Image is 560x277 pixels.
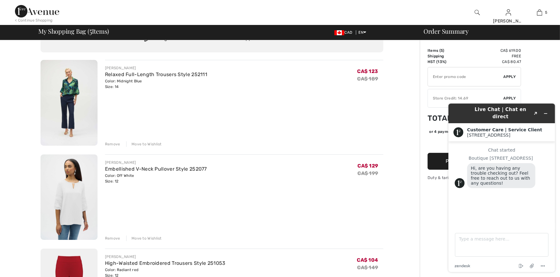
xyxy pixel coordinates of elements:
div: Order Summary [416,28,556,34]
a: Sign In [506,9,511,15]
span: CA$ 123 [357,68,378,74]
div: or 4 payments of with [429,129,521,134]
div: [PERSON_NAME] [105,160,207,165]
img: 1ère Avenue [15,5,59,17]
img: My Bag [537,9,542,16]
button: Proceed to Payment [428,153,521,170]
span: 5 [89,27,92,35]
div: < Continue Shopping [15,17,53,23]
div: [PERSON_NAME] [105,65,207,71]
td: Items ( ) [428,48,462,53]
input: Promo code [428,67,504,86]
span: CA$ 129 [357,163,378,169]
span: 5 [545,10,548,15]
a: 5 [524,9,555,16]
span: CA$ 104 [357,257,378,263]
div: [PERSON_NAME] [493,18,524,24]
span: My Shopping Bag ( Items) [39,28,109,34]
span: 5 [441,48,443,53]
span: Chat [14,4,26,10]
span: CAD [334,30,355,35]
span: Apply [504,95,516,101]
div: Color: Midnight Blue Size: 14 [105,78,207,90]
div: Move to Wishlist [126,141,162,147]
s: CA$ 149 [357,265,378,270]
iframe: PayPal-paypal [428,137,521,151]
a: Relaxed Full-Length Trousers Style 252111 [105,71,207,77]
td: HST (13%) [428,59,462,65]
div: or 4 payments ofCA$ 174.87withSezzle Click to learn more about Sezzle [428,129,521,137]
img: Relaxed Full-Length Trousers Style 252111 [41,60,98,146]
iframe: Find more information here [443,99,560,277]
img: Embellished V-Neck Pullover Style 252077 [41,154,98,240]
img: My Info [506,9,511,16]
s: CA$ 199 [357,170,378,176]
td: CA$ 619.00 [462,48,521,53]
td: Shipping [428,53,462,59]
div: Color: Off White Size: 12 [105,173,207,184]
s: CA$ 189 [357,76,378,82]
a: Embellished V-Neck Pullover Style 252077 [105,166,207,172]
div: [PERSON_NAME] [105,254,226,260]
div: Remove [105,141,120,147]
span: EN [359,30,366,35]
div: Remove [105,236,120,241]
td: Total [428,108,462,129]
a: High-Waisted Embroidered Trousers Style 251053 [105,260,226,266]
div: Move to Wishlist [126,236,162,241]
img: search the website [475,9,480,16]
img: Canadian Dollar [334,30,344,35]
span: Apply [504,74,516,80]
td: Free [462,53,521,59]
td: CA$ 80.47 [462,59,521,65]
div: Store Credit: 14.69 [428,95,504,101]
div: Duty & tariff-free | Uninterrupted shipping [428,175,521,181]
